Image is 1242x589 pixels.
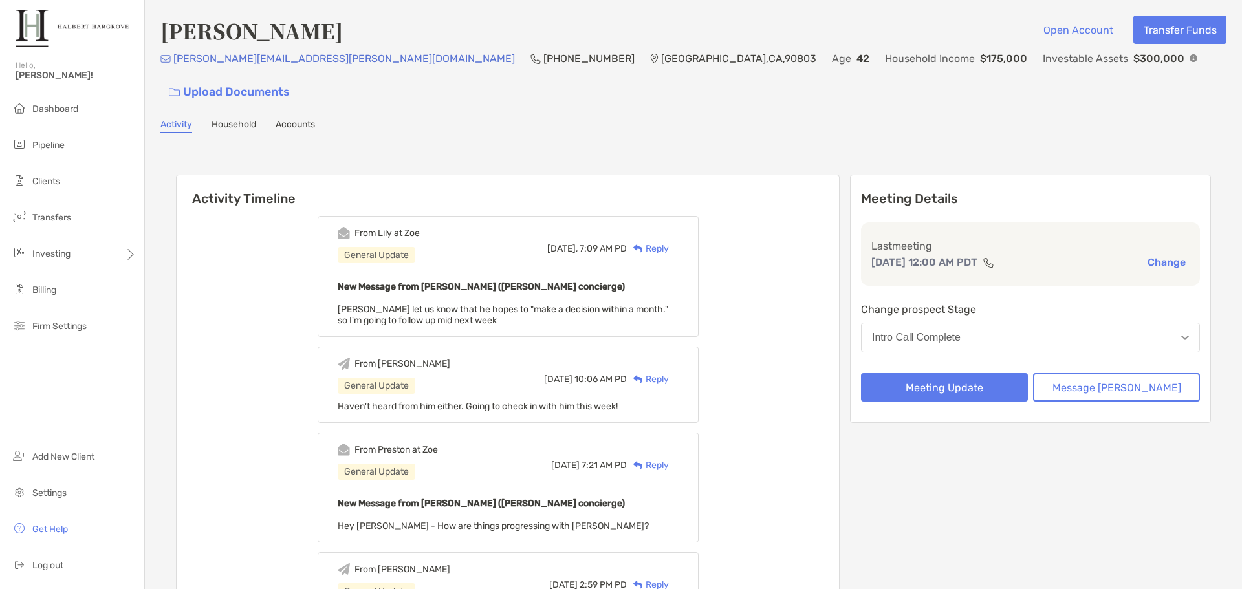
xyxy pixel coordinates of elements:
div: General Update [338,378,415,394]
span: Hey [PERSON_NAME] - How are things progressing with [PERSON_NAME]? [338,520,649,531]
img: Open dropdown arrow [1181,336,1189,340]
img: logout icon [12,557,27,572]
div: Reply [627,458,669,472]
b: New Message from [PERSON_NAME] ([PERSON_NAME] concierge) [338,498,625,509]
img: settings icon [12,484,27,500]
p: $300,000 [1133,50,1184,67]
img: communication type [983,257,994,268]
div: From [PERSON_NAME] [354,564,450,575]
span: 7:21 AM PD [582,460,627,471]
p: $175,000 [980,50,1027,67]
p: Investable Assets [1043,50,1128,67]
img: Reply icon [633,461,643,469]
button: Meeting Update [861,373,1028,402]
span: Add New Client [32,451,94,462]
img: Event icon [338,563,350,575]
span: Log out [32,560,63,571]
img: dashboard icon [12,100,27,116]
a: Upload Documents [160,78,298,106]
div: From Lily at Zoe [354,228,420,239]
img: Zoe Logo [16,5,129,52]
p: Change prospect Stage [861,301,1200,317]
div: General Update [338,464,415,480]
span: Settings [32,487,67,498]
div: Reply [627,242,669,255]
img: Info Icon [1190,54,1197,62]
img: transfers icon [12,209,27,224]
img: add_new_client icon [12,448,27,464]
span: Billing [32,284,56,295]
span: Haven't heard from him either. Going to check in with him this week! [338,401,618,412]
button: Message [PERSON_NAME] [1033,373,1200,402]
b: New Message from [PERSON_NAME] ([PERSON_NAME] concierge) [338,281,625,292]
img: Event icon [338,358,350,370]
p: [PHONE_NUMBER] [543,50,635,67]
img: get-help icon [12,520,27,536]
span: Get Help [32,524,68,535]
img: pipeline icon [12,136,27,152]
p: [PERSON_NAME][EMAIL_ADDRESS][PERSON_NAME][DOMAIN_NAME] [173,50,515,67]
span: Pipeline [32,140,65,151]
div: Intro Call Complete [872,332,961,343]
a: Activity [160,119,192,133]
img: Location Icon [650,54,659,64]
h4: [PERSON_NAME] [160,16,343,45]
img: investing icon [12,245,27,261]
span: [PERSON_NAME] let us know that he hopes to "make a decision within a month." so I'm going to foll... [338,304,668,326]
a: Accounts [276,119,315,133]
h6: Activity Timeline [177,175,839,206]
img: Reply icon [633,581,643,589]
a: Household [212,119,256,133]
img: Reply icon [633,375,643,383]
img: Email Icon [160,55,171,63]
img: Reply icon [633,244,643,253]
img: Event icon [338,227,350,239]
p: [DATE] 12:00 AM PDT [871,254,977,270]
span: [DATE] [544,374,572,385]
span: 10:06 AM PD [574,374,627,385]
p: Last meeting [871,238,1190,254]
span: Firm Settings [32,321,87,332]
div: General Update [338,247,415,263]
span: Transfers [32,212,71,223]
img: Event icon [338,444,350,456]
img: clients icon [12,173,27,188]
span: 7:09 AM PD [580,243,627,254]
p: Age [832,50,851,67]
img: billing icon [12,281,27,297]
button: Change [1144,255,1190,269]
span: Investing [32,248,71,259]
p: 42 [856,50,869,67]
span: [DATE], [547,243,578,254]
span: [DATE] [551,460,580,471]
div: Reply [627,372,669,386]
img: Phone Icon [530,54,541,64]
span: [PERSON_NAME]! [16,70,136,81]
button: Transfer Funds [1133,16,1226,44]
span: Clients [32,176,60,187]
p: [GEOGRAPHIC_DATA] , CA , 90803 [661,50,816,67]
p: Meeting Details [861,191,1200,207]
img: button icon [169,88,180,97]
span: Dashboard [32,103,78,114]
div: From Preston at Zoe [354,444,438,455]
img: firm-settings icon [12,317,27,333]
p: Household Income [885,50,975,67]
div: From [PERSON_NAME] [354,358,450,369]
button: Intro Call Complete [861,323,1200,352]
button: Open Account [1033,16,1123,44]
